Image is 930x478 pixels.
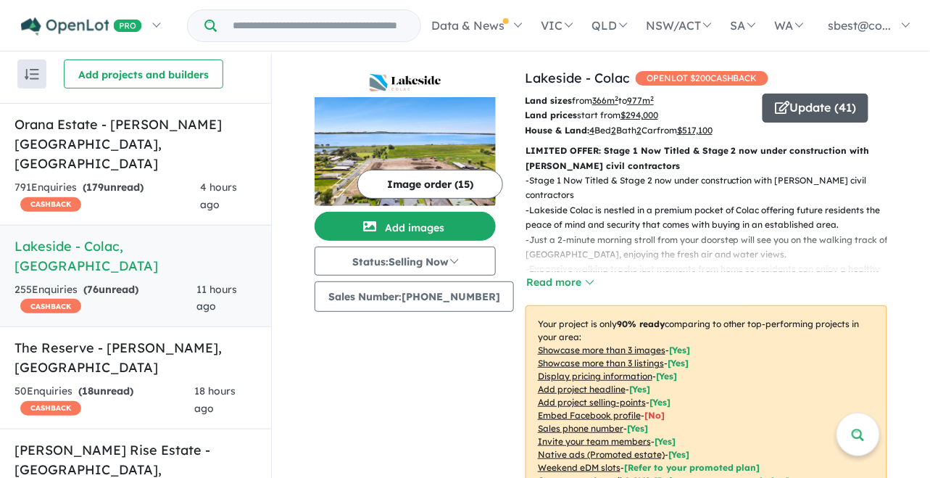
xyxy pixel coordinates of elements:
[64,59,223,88] button: Add projects and builders
[538,345,665,355] u: Showcase more than 3 images
[83,181,144,194] strong: ( unread)
[617,318,665,329] b: 90 % ready
[315,247,496,276] button: Status:Selling Now
[611,125,616,136] u: 2
[620,110,658,120] u: $ 294,000
[20,299,81,313] span: CASHBACK
[677,125,713,136] u: $ 517,100
[195,384,236,415] span: 18 hours ago
[636,71,768,86] span: OPENLOT $ 200 CASHBACK
[220,10,418,41] input: Try estate name, suburb, builder or developer
[526,262,899,292] p: - Expansive walking tracks just moments from home so residents can enjoy a healthy lifestyle
[655,436,676,447] span: [ Yes ]
[86,181,104,194] span: 179
[668,449,689,460] span: [Yes]
[315,97,496,206] img: Lakeside - Colac
[82,384,94,397] span: 18
[650,94,654,102] sup: 2
[526,144,887,173] p: LIMITED OFFER: Stage 1 Now Titled & Stage 2 now under construction with [PERSON_NAME] civil contr...
[25,69,39,80] img: sort.svg
[526,203,899,233] p: - Lakeside Colac is nestled in a premium pocket of Colac offering future residents the peace of m...
[14,236,257,276] h5: Lakeside - Colac , [GEOGRAPHIC_DATA]
[627,95,654,106] u: 977 m
[525,108,752,123] p: start from
[629,384,650,395] span: [ Yes ]
[538,397,646,408] u: Add project selling-points
[829,18,892,33] span: sbest@co...
[668,358,689,368] span: [ Yes ]
[538,384,626,395] u: Add project headline
[526,233,899,263] p: - Just a 2-minute morning stroll from your doorstep will see you on the walking track of [GEOGRAP...
[87,283,99,296] span: 76
[624,462,760,473] span: [Refer to your promoted plan]
[525,123,752,138] p: Bed Bath Car from
[196,283,237,313] span: 11 hours ago
[14,338,257,377] h5: The Reserve - [PERSON_NAME] , [GEOGRAPHIC_DATA]
[526,274,594,291] button: Read more
[618,95,654,106] span: to
[589,125,594,136] u: 4
[20,197,81,212] span: CASHBACK
[627,423,648,434] span: [ Yes ]
[83,283,138,296] strong: ( unread)
[320,74,490,91] img: Lakeside - Colac Logo
[525,94,752,108] p: from
[525,125,589,136] b: House & Land:
[644,410,665,421] span: [ No ]
[14,383,195,418] div: 50 Enquir ies
[656,371,677,382] span: [ Yes ]
[592,95,618,106] u: 366 m
[538,410,641,421] u: Embed Facebook profile
[538,436,651,447] u: Invite your team members
[538,462,620,473] u: Weekend eDM slots
[525,110,577,120] b: Land prices
[315,68,496,206] a: Lakeside - Colac LogoLakeside - Colac
[14,281,196,316] div: 255 Enquir ies
[525,95,572,106] b: Land sizes
[538,371,652,382] u: Display pricing information
[615,94,618,102] sup: 2
[21,17,142,36] img: Openlot PRO Logo White
[649,397,670,408] span: [ Yes ]
[763,94,868,123] button: Update (41)
[20,401,81,416] span: CASHBACK
[78,384,133,397] strong: ( unread)
[14,179,200,214] div: 791 Enquir ies
[315,281,514,312] button: Sales Number:[PHONE_NUMBER]
[538,358,664,368] u: Showcase more than 3 listings
[538,423,623,434] u: Sales phone number
[636,125,642,136] u: 2
[315,212,496,241] button: Add images
[526,173,899,203] p: - Stage 1 Now Titled & Stage 2 now under construction with [PERSON_NAME] civil contractors
[538,449,665,460] u: Native ads (Promoted estate)
[357,170,503,199] button: Image order (15)
[14,115,257,173] h5: Orana Estate - [PERSON_NAME][GEOGRAPHIC_DATA] , [GEOGRAPHIC_DATA]
[525,70,630,86] a: Lakeside - Colac
[669,345,690,355] span: [ Yes ]
[200,181,237,211] span: 4 hours ago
